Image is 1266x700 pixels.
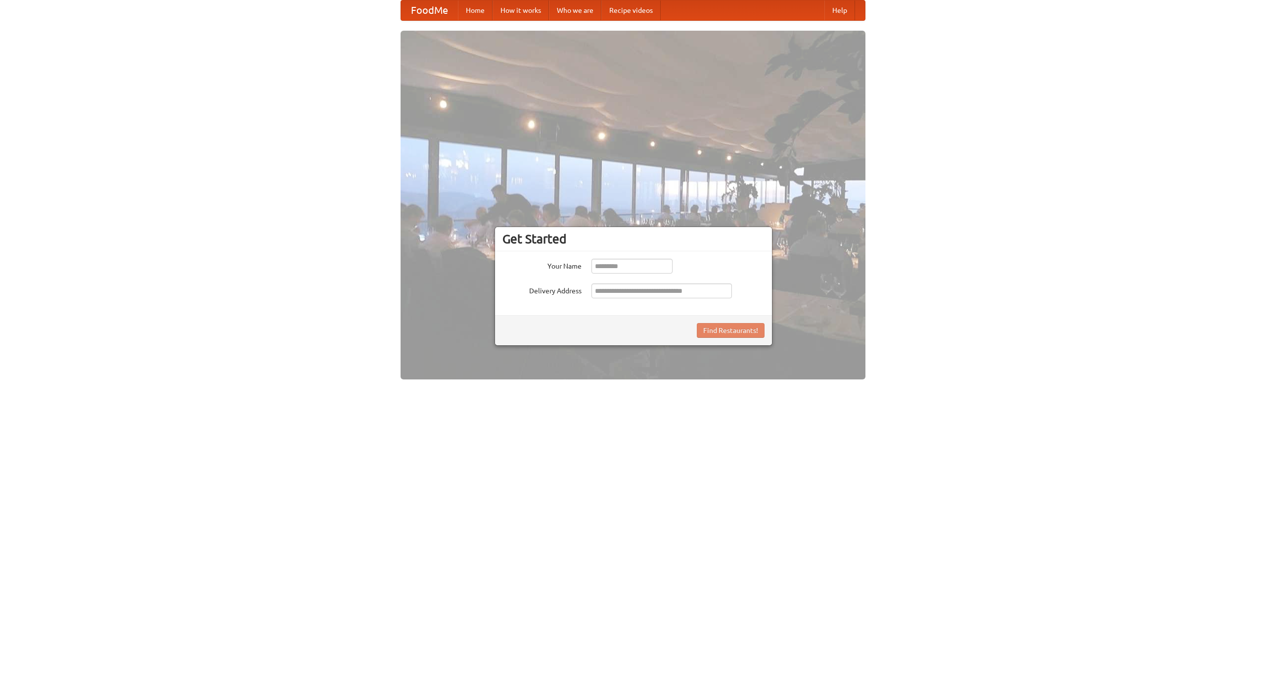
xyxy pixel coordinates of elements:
a: Who we are [549,0,601,20]
a: Help [824,0,855,20]
h3: Get Started [502,232,765,246]
label: Your Name [502,259,582,271]
a: Home [458,0,493,20]
button: Find Restaurants! [697,323,765,338]
a: How it works [493,0,549,20]
a: FoodMe [401,0,458,20]
label: Delivery Address [502,283,582,296]
a: Recipe videos [601,0,661,20]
